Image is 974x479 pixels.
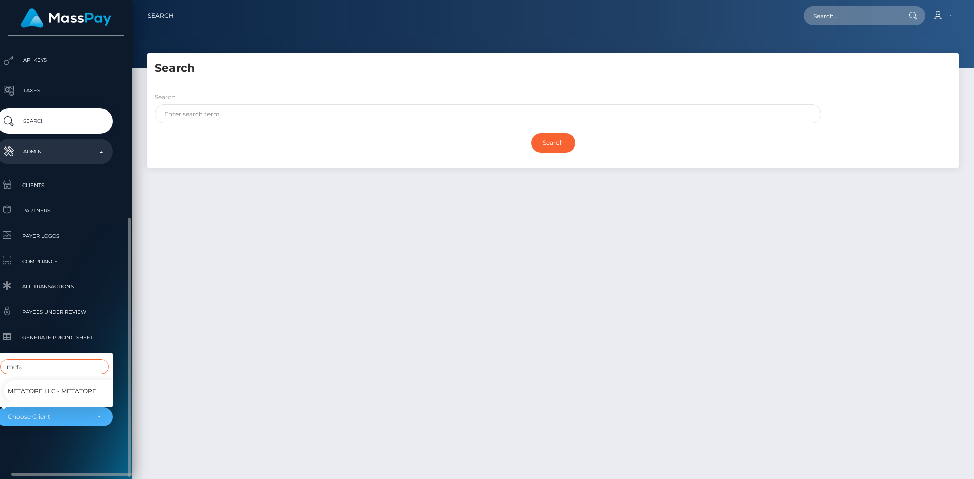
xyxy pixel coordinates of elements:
a: Search [148,5,174,26]
label: Search [155,93,176,102]
img: MassPay Logo [21,8,111,28]
input: Enter search term [155,104,821,123]
h5: Search [155,61,951,77]
span: Metatope LLC - MetaTope [8,385,96,398]
input: Search... [804,6,899,25]
div: Choose Client [8,413,89,421]
input: Search [531,133,575,153]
